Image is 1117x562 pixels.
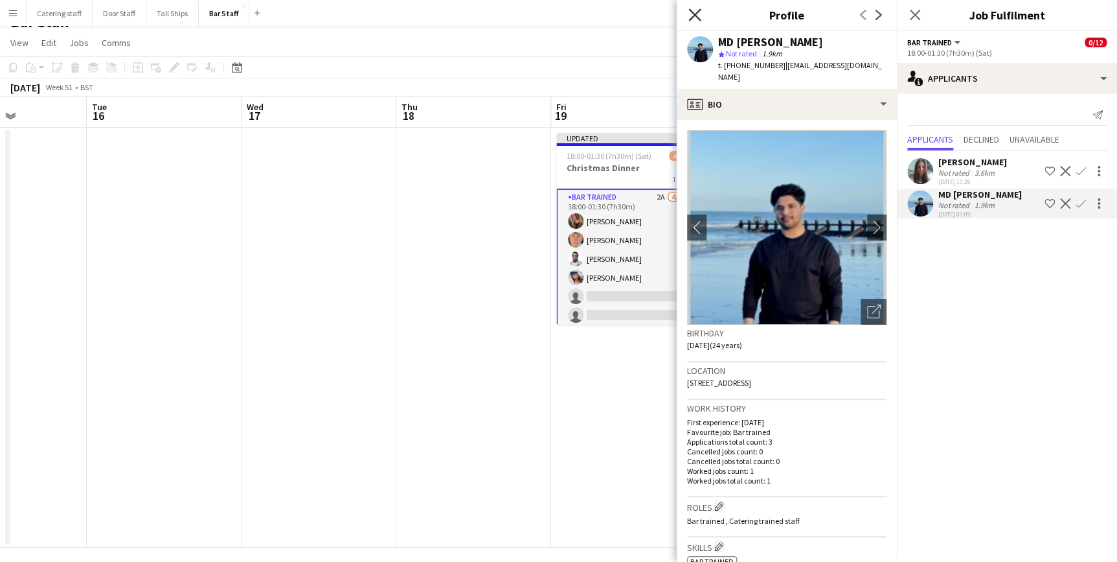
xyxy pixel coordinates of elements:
button: Door Staff [93,1,146,26]
div: [DATE] [10,81,40,94]
span: 0/12 [1085,38,1107,47]
button: Catering staff [27,1,93,26]
a: View [5,34,34,51]
h3: Roles [687,500,886,513]
span: Bar trained [907,38,952,47]
span: 1 Role [672,174,691,184]
h3: Birthday [687,327,886,339]
img: Crew avatar or photo [687,130,886,325]
span: Comms [102,37,131,49]
div: 3.6km [972,168,997,178]
div: Applicants [897,63,1117,94]
app-job-card: Updated18:00-01:30 (7h30m) (Sat)4/12Christmas Dinner1 RoleBar trained2A4/1218:00-01:30 (7h30m)[PE... [556,133,701,325]
span: 16 [90,108,107,123]
span: Unavailable [1010,135,1059,144]
p: Worked jobs count: 1 [687,466,886,476]
a: Comms [96,34,136,51]
a: Edit [36,34,62,51]
div: 18:00-01:30 (7h30m) (Sat) [907,48,1107,58]
span: Edit [41,37,56,49]
p: Worked jobs total count: 1 [687,476,886,486]
span: 18:00-01:30 (7h30m) (Sat) [567,151,651,161]
h3: Christmas Dinner [556,162,701,174]
div: [DATE] 13:28 [938,178,1007,186]
span: Applicants [907,135,953,144]
p: Cancelled jobs total count: 0 [687,456,886,466]
div: MD [PERSON_NAME] [718,36,823,48]
div: MD [PERSON_NAME] [938,189,1022,200]
h3: Location [687,365,886,377]
span: Thu [401,101,418,113]
span: Fri [556,101,567,113]
div: [DATE] 03:09 [938,210,1022,218]
span: t. [PHONE_NUMBER] [718,60,785,70]
div: 1.9km [972,200,997,210]
span: | [EMAIL_ADDRESS][DOMAIN_NAME] [718,60,882,82]
span: Wed [247,101,264,113]
p: First experience: [DATE] [687,417,886,427]
span: [DATE] (24 years) [687,340,742,350]
p: Applications total count: 3 [687,437,886,447]
span: Tue [92,101,107,113]
span: 19 [554,108,567,123]
app-card-role: Bar trained2A4/1218:00-01:30 (7h30m)[PERSON_NAME][PERSON_NAME][PERSON_NAME][PERSON_NAME] [556,189,701,442]
p: Favourite job: Bar trained [687,427,886,437]
span: Week 51 [43,82,75,92]
h3: Work history [687,403,886,414]
span: Not rated [726,49,757,58]
span: View [10,37,28,49]
h3: Profile [677,6,897,23]
button: Tall Ships [146,1,199,26]
span: [STREET_ADDRESS] [687,378,751,388]
div: Not rated [938,200,972,210]
div: BST [80,82,93,92]
span: Bar trained , Catering trained staff [687,516,800,526]
div: [PERSON_NAME] [938,156,1007,168]
button: Bar trained [907,38,962,47]
button: Bar Staff [199,1,249,26]
div: Bio [677,89,897,120]
span: Declined [964,135,999,144]
h3: Skills [687,540,886,554]
p: Cancelled jobs count: 0 [687,447,886,456]
h3: Job Fulfilment [897,6,1117,23]
span: Jobs [69,37,89,49]
div: Open photos pop-in [861,299,886,325]
span: 1.9km [760,49,785,58]
div: Not rated [938,168,972,178]
a: Jobs [64,34,94,51]
span: 18 [400,108,418,123]
div: Updated [556,133,701,143]
span: 17 [245,108,264,123]
span: 4/12 [669,151,691,161]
